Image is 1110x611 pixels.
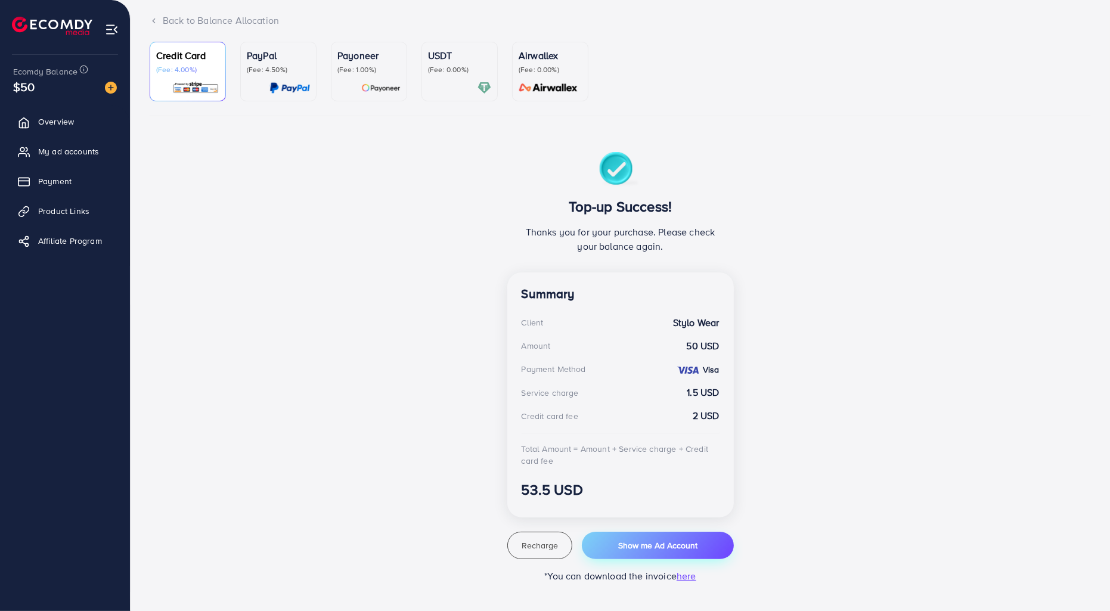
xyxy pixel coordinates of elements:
div: Total Amount = Amount + Service charge + Credit card fee [522,443,720,467]
span: Overview [38,116,74,128]
a: Overview [9,110,121,134]
span: Affiliate Program [38,235,102,247]
div: Service charge [522,387,579,399]
img: card [515,81,582,95]
p: PayPal [247,48,310,63]
strong: 50 USD [687,339,720,353]
p: (Fee: 4.50%) [247,65,310,75]
strong: Stylo Wear [673,316,720,330]
img: menu [105,23,119,36]
span: $50 [10,73,38,101]
img: success [599,152,641,188]
p: *You can download the invoice [507,569,734,583]
p: (Fee: 1.00%) [337,65,401,75]
div: Back to Balance Allocation [150,14,1091,27]
h4: Summary [522,287,720,302]
p: Airwallex [519,48,582,63]
img: logo [12,17,92,35]
img: card [361,81,401,95]
a: Product Links [9,199,121,223]
a: Affiliate Program [9,229,121,253]
h3: 53.5 USD [522,481,720,498]
button: Show me Ad Account [582,532,733,559]
p: (Fee: 0.00%) [428,65,491,75]
iframe: Chat [1059,557,1101,602]
p: (Fee: 0.00%) [519,65,582,75]
p: (Fee: 4.00%) [156,65,219,75]
div: Client [522,317,544,328]
span: Show me Ad Account [618,539,697,551]
div: Credit card fee [522,410,578,422]
p: Thanks you for your purchase. Please check your balance again. [522,225,720,253]
div: Amount [522,340,551,352]
strong: 2 USD [693,409,720,423]
img: card [478,81,491,95]
div: Payment Method [522,363,586,375]
a: Payment [9,169,121,193]
span: Ecomdy Balance [13,66,77,77]
h3: Top-up Success! [522,198,720,215]
button: Recharge [507,532,573,559]
img: card [172,81,219,95]
span: Recharge [522,539,558,551]
p: Payoneer [337,48,401,63]
img: credit [676,365,700,375]
img: image [105,82,117,94]
strong: 1.5 USD [687,386,719,399]
p: Credit Card [156,48,219,63]
strong: Visa [703,364,720,376]
span: Product Links [38,205,89,217]
p: USDT [428,48,491,63]
span: here [677,569,696,582]
span: My ad accounts [38,145,99,157]
img: card [269,81,310,95]
a: My ad accounts [9,139,121,163]
span: Payment [38,175,72,187]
